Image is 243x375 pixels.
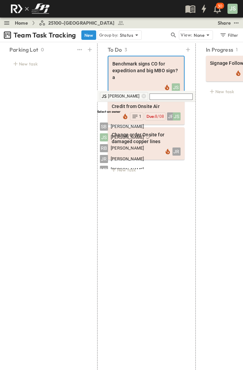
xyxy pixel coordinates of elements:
[206,46,233,54] p: In Progress
[111,134,144,140] span: [PERSON_NAME]
[9,59,86,69] div: New task
[48,20,115,26] span: 25100-[GEOGRAPHIC_DATA]
[108,165,185,175] div: New task
[81,30,96,40] button: New
[120,32,133,38] p: Status
[100,144,108,152] div: RB
[76,45,84,54] button: test
[194,32,205,38] p: None
[41,46,44,53] p: 0
[102,93,107,100] div: JS
[9,46,38,54] p: Parking Lot
[111,145,144,151] span: [PERSON_NAME]
[13,30,76,40] p: Team Task Tracking
[125,46,127,53] p: 3
[227,4,238,14] div: JS
[108,46,122,54] p: To Do
[232,19,240,27] button: test
[111,156,144,162] span: [PERSON_NAME]
[97,109,195,114] h6: Select an owner
[111,123,144,130] span: [PERSON_NAME]
[236,46,238,53] p: 1
[218,3,222,9] p: 30
[100,166,108,174] div: MP
[172,83,180,91] div: JS
[108,93,139,99] span: [PERSON_NAME]
[15,20,128,26] nav: breadcrumbs
[111,166,144,173] span: [PERSON_NAME]
[15,20,28,26] a: Home
[8,2,52,16] img: c8d7d1ed905e502e8f77bf7063faec64e13b34fdb1f2bdd94b0e311fc34f8000.png
[112,60,180,81] span: Benchmark signs CO for expedition and big MBO sign? a
[218,20,231,26] div: Share
[100,133,108,141] div: JS
[181,31,192,39] p: View:
[100,123,108,131] div: SB
[100,155,108,163] div: JR
[219,31,239,39] div: Filter
[99,32,118,38] p: Group by:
